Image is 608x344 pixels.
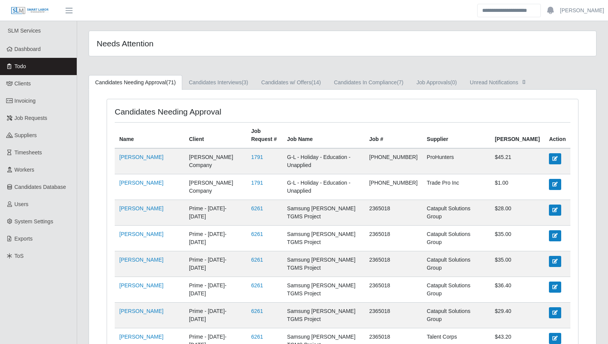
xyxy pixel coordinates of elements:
input: Search [477,4,541,17]
td: Trade Pro Inc [422,174,490,200]
td: Prime - [DATE]-[DATE] [185,277,247,303]
th: Job # [365,123,422,149]
a: [PERSON_NAME] [119,308,163,314]
td: Prime - [DATE]-[DATE] [185,226,247,251]
a: [PERSON_NAME] [119,282,163,288]
span: [] [520,79,528,85]
a: 6261 [251,257,263,263]
span: Candidates Database [15,184,66,190]
span: (14) [311,79,321,85]
a: Candidates w/ Offers [255,75,327,90]
td: Catapult Solutions Group [422,226,490,251]
a: [PERSON_NAME] [119,231,163,237]
a: 6261 [251,334,263,340]
a: Candidates In Compliance [327,75,410,90]
a: 6261 [251,205,263,211]
td: Samsung [PERSON_NAME] TGMS Project [282,303,364,328]
span: (7) [397,79,404,85]
span: Users [15,201,29,207]
span: Suppliers [15,132,37,138]
th: Supplier [422,123,490,149]
th: Job Request # [247,123,283,149]
span: Job Requests [15,115,48,121]
td: [PHONE_NUMBER] [365,174,422,200]
span: (0) [450,79,457,85]
span: Clients [15,80,31,87]
td: Prime - [DATE]-[DATE] [185,251,247,277]
td: $28.00 [490,200,544,226]
a: 6261 [251,231,263,237]
a: [PERSON_NAME] [119,180,163,186]
td: Catapult Solutions Group [422,251,490,277]
td: G-L - Holiday - Education - Unapplied [282,174,364,200]
h4: Needs Attention [97,39,295,48]
span: Invoicing [15,98,36,104]
td: 2365018 [365,303,422,328]
td: 2365018 [365,226,422,251]
a: 1791 [251,180,263,186]
th: [PERSON_NAME] [490,123,544,149]
th: Name [115,123,185,149]
td: $45.21 [490,148,544,174]
span: Exports [15,236,33,242]
a: [PERSON_NAME] [119,257,163,263]
a: 1791 [251,154,263,160]
td: 2365018 [365,200,422,226]
h4: Candidates Needing Approval [115,107,298,116]
td: Prime - [DATE]-[DATE] [185,303,247,328]
span: Timesheets [15,149,42,156]
a: Candidates Interviews [182,75,255,90]
th: Client [185,123,247,149]
a: [PERSON_NAME] [119,154,163,160]
span: Workers [15,167,35,173]
td: 2365018 [365,277,422,303]
span: SLM Services [8,28,41,34]
td: $36.40 [490,277,544,303]
td: $35.00 [490,251,544,277]
span: (3) [242,79,248,85]
a: Job Approvals [410,75,463,90]
span: System Settings [15,218,53,224]
th: Job Name [282,123,364,149]
td: Samsung [PERSON_NAME] TGMS Project [282,200,364,226]
td: [PERSON_NAME] Company [185,174,247,200]
a: 6261 [251,282,263,288]
td: Catapult Solutions Group [422,303,490,328]
a: [PERSON_NAME] [119,334,163,340]
td: Prime - [DATE]-[DATE] [185,200,247,226]
span: (71) [166,79,176,85]
td: Samsung [PERSON_NAME] TGMS Project [282,226,364,251]
td: 2365018 [365,251,422,277]
a: Unread Notifications [463,75,534,90]
td: Catapult Solutions Group [422,277,490,303]
span: ToS [15,253,24,259]
a: [PERSON_NAME] [560,7,604,15]
span: Todo [15,63,26,69]
td: ProHunters [422,148,490,174]
td: [PERSON_NAME] Company [185,148,247,174]
td: $35.00 [490,226,544,251]
td: $29.40 [490,303,544,328]
span: Dashboard [15,46,41,52]
th: Action [544,123,570,149]
a: Candidates Needing Approval [89,75,182,90]
td: Samsung [PERSON_NAME] TGMS Project [282,251,364,277]
td: Samsung [PERSON_NAME] TGMS Project [282,277,364,303]
td: [PHONE_NUMBER] [365,148,422,174]
td: G-L - Holiday - Education - Unapplied [282,148,364,174]
td: Catapult Solutions Group [422,200,490,226]
a: 6261 [251,308,263,314]
a: [PERSON_NAME] [119,205,163,211]
img: SLM Logo [11,7,49,15]
td: $1.00 [490,174,544,200]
